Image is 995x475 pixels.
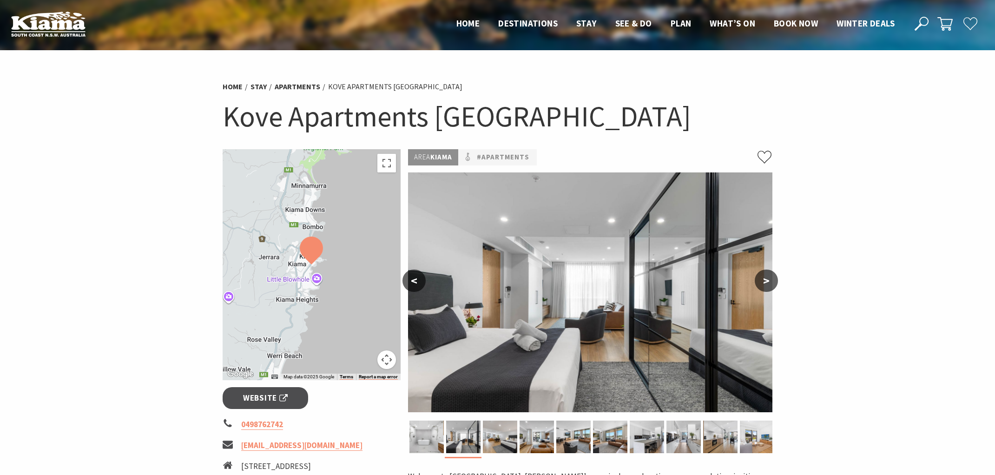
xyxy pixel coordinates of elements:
[340,374,353,380] a: Terms (opens in new tab)
[498,18,558,29] span: Destinations
[271,374,278,380] button: Keyboard shortcuts
[241,419,283,430] a: 0498762742
[250,82,267,92] a: Stay
[223,98,773,135] h1: Kove Apartments [GEOGRAPHIC_DATA]
[414,152,430,161] span: Area
[615,18,652,29] span: See & Do
[275,82,320,92] a: Apartments
[377,350,396,369] button: Map camera controls
[456,18,480,29] span: Home
[710,18,755,29] span: What’s On
[283,374,334,379] span: Map data ©2025 Google
[477,152,529,163] a: #Apartments
[408,149,458,165] p: Kiama
[243,392,288,404] span: Website
[774,18,818,29] span: Book now
[755,270,778,292] button: >
[447,16,904,32] nav: Main Menu
[377,154,396,172] button: Toggle fullscreen view
[225,368,256,380] a: Open this area in Google Maps (opens a new window)
[328,81,462,93] li: Kove Apartments [GEOGRAPHIC_DATA]
[402,270,426,292] button: <
[223,82,243,92] a: Home
[11,11,86,37] img: Kiama Logo
[241,440,362,451] a: [EMAIL_ADDRESS][DOMAIN_NAME]
[671,18,692,29] span: Plan
[223,387,309,409] a: Website
[359,374,398,380] a: Report a map error
[576,18,597,29] span: Stay
[837,18,895,29] span: Winter Deals
[225,368,256,380] img: Google
[241,460,331,473] li: [STREET_ADDRESS]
